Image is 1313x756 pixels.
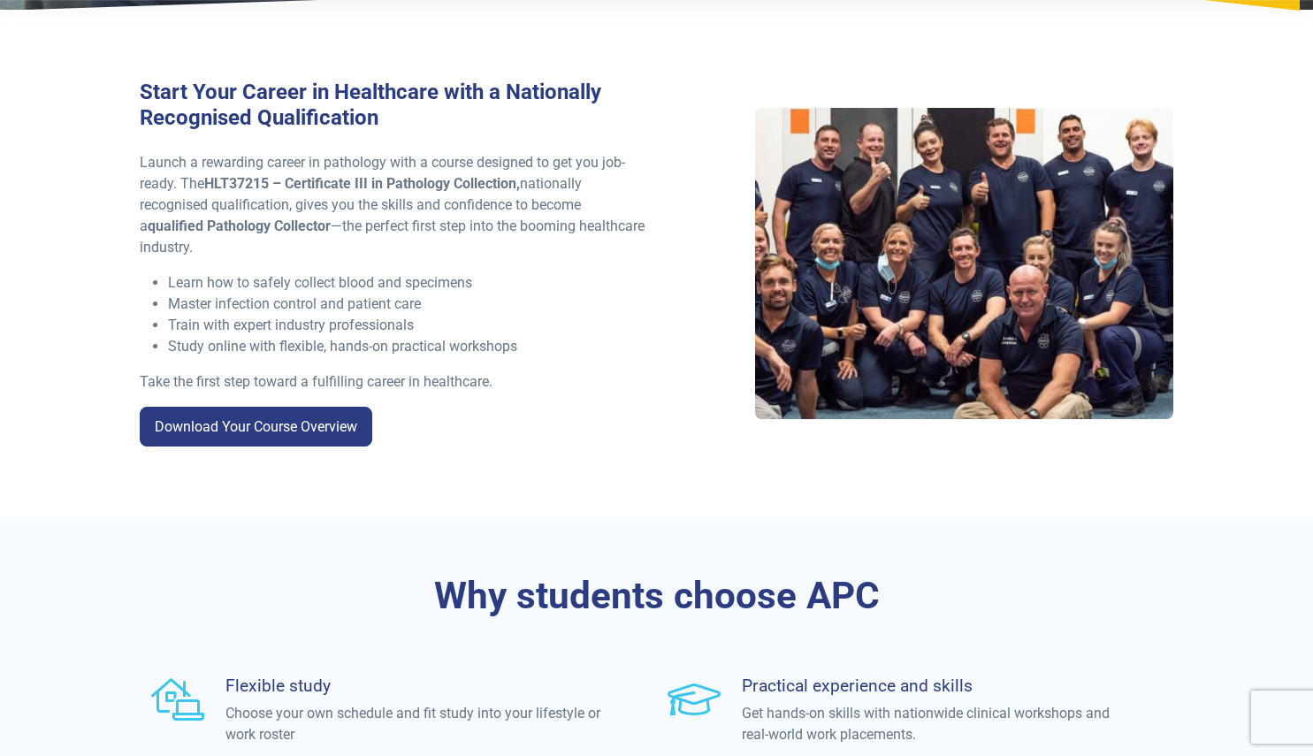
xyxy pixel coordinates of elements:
[140,80,646,131] h3: Start Your Career in Healthcare with a Nationally Recognised Qualification
[140,371,646,393] p: Take the first step toward a fulfilling career in healthcare.
[742,703,1119,745] p: Get hands-on skills with nationwide clinical workshops and real-world work placements.
[225,703,603,745] p: Choose your own schedule and fit study into your lifestyle or work roster
[140,407,372,447] a: Download Your Course Overview
[168,294,646,315] li: Master infection control and patient care
[204,175,520,192] strong: HLT37215 – Certificate III in Pathology Collection,
[140,574,1174,619] h3: Why students choose APC
[225,676,603,696] h4: Flexible study
[168,336,646,357] li: Study online with flexible, hands-on practical workshops
[140,152,646,258] p: Launch a rewarding career in pathology with a course designed to get you job-ready. The nationall...
[742,676,1119,696] h4: Practical experience and skills
[168,315,646,336] li: Train with expert industry professionals
[148,218,331,234] strong: qualified Pathology Collector
[168,272,646,294] li: Learn how to safely collect blood and specimens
